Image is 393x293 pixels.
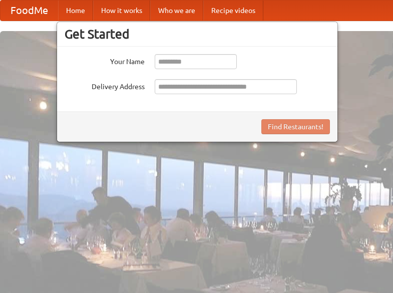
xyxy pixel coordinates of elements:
[1,1,58,21] a: FoodMe
[65,27,330,42] h3: Get Started
[203,1,263,21] a: Recipe videos
[65,79,145,92] label: Delivery Address
[58,1,93,21] a: Home
[93,1,150,21] a: How it works
[150,1,203,21] a: Who we are
[261,119,330,134] button: Find Restaurants!
[65,54,145,67] label: Your Name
